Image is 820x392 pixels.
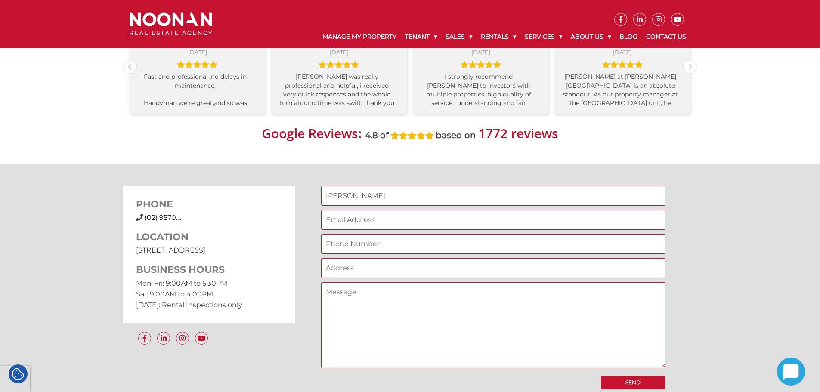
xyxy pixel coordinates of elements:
a: Blog [615,26,642,48]
a: About Us [566,26,615,48]
input: Name [321,186,665,206]
img: Google [477,61,485,68]
h3: BUSINESS HOURS [136,264,282,275]
img: Google [185,61,193,68]
img: Google [351,61,359,68]
img: Google [619,61,626,68]
img: Google [602,61,610,68]
strong: Google Reviews: [262,124,362,142]
a: Sales [441,26,477,48]
strong: based on [436,130,476,140]
img: Google [210,61,217,68]
p: [DATE]: Rental Inspections only [136,299,282,310]
strong: 1772 reviews [478,124,558,142]
span: (02) 9570.... [145,213,181,222]
h3: PHONE [136,199,282,210]
a: Rentals [477,26,520,48]
img: Google [193,61,201,68]
strong: 4.8 of [365,130,389,140]
a: Manage My Property [318,26,401,48]
a: Services [520,26,566,48]
img: Google [469,61,477,68]
img: Noonan Real Estate Agency [130,12,212,35]
img: Google [327,61,334,68]
a: Tenant [401,26,441,48]
img: Google [177,61,185,68]
img: Google [627,61,634,68]
div: Previous review [124,60,136,73]
p: [STREET_ADDRESS] [136,245,282,256]
div: [DATE] [562,48,684,56]
img: Google [610,61,618,68]
input: Send [601,376,665,389]
img: Google [201,61,209,68]
img: Google [343,61,351,68]
input: Address [321,258,665,278]
img: Google [335,61,343,68]
div: I strongly recommend [PERSON_NAME] to investors with multiple properties, high quality of service... [420,72,542,107]
p: Sat: 9:00AM to 4:00PM [136,289,282,299]
h3: LOCATION [136,231,282,243]
a: Click to reveal phone number [145,213,181,222]
img: Google [493,61,501,68]
div: [PERSON_NAME] at [PERSON_NAME][GEOGRAPHIC_DATA] is an absolute standout! As our property manager ... [562,72,684,107]
img: Google [485,61,493,68]
a: Contact Us [642,26,690,48]
img: Google [461,61,468,68]
input: Email Address [321,210,665,230]
img: Google [635,61,643,68]
div: Cookie Settings [9,364,28,383]
div: Fast and professional ,no delays in maintenance. Handyman we're great,and so was Faith ,who facil... [136,72,258,107]
input: Phone Number [321,234,665,254]
div: [DATE] [278,48,400,56]
div: [DATE] [420,48,542,56]
p: Mon-Fri: 9:00AM to 5:30PM [136,278,282,289]
div: Next review [684,60,696,73]
img: Google [319,61,326,68]
div: [PERSON_NAME] was really professional and helpful, i received very quick responses and the whole ... [278,72,400,107]
form: Contact form [321,186,665,389]
div: [DATE] [136,48,258,56]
